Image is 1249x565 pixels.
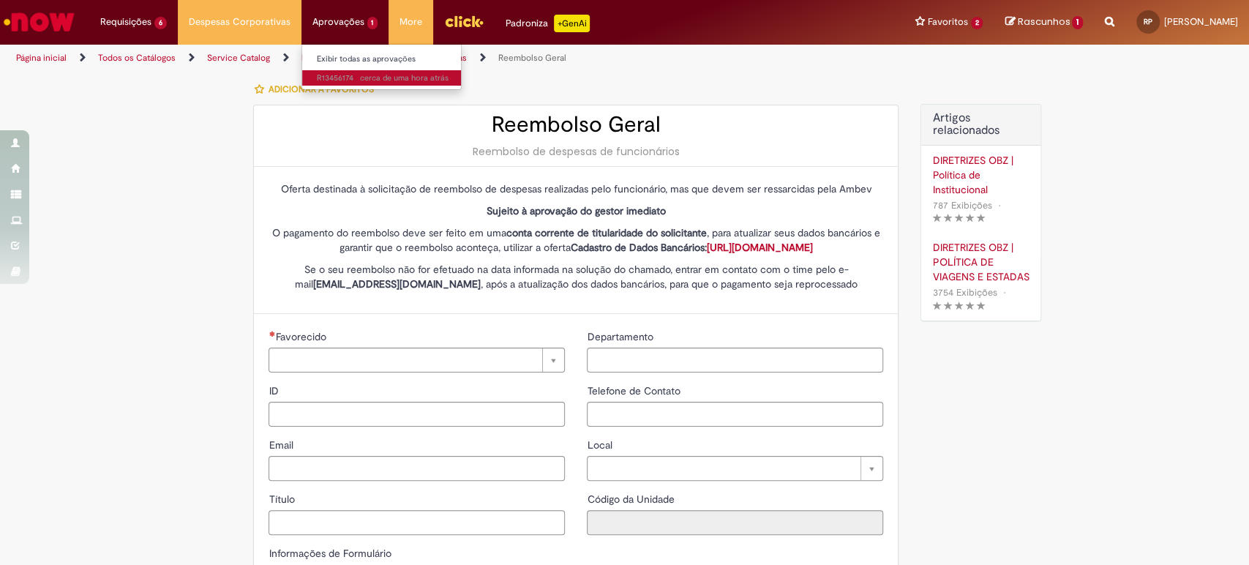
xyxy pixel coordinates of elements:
input: ID [269,402,565,427]
h2: Reembolso Geral [269,113,883,137]
a: Limpar campo Local [587,456,883,481]
input: Telefone de Contato [587,402,883,427]
span: Adicionar a Favoritos [268,83,373,95]
span: Local [587,438,615,452]
span: • [999,282,1008,302]
time: 28/08/2025 09:28:50 [360,72,449,83]
ul: Aprovações [301,44,462,90]
strong: conta corrente de titularidade do solicitante [506,226,707,239]
strong: Sujeito à aprovação do gestor imediato [487,204,666,217]
label: Somente leitura - Código da Unidade [587,492,677,506]
span: Necessários - Favorecido [275,330,329,343]
span: Rascunhos [1017,15,1070,29]
span: ID [269,384,281,397]
button: Adicionar a Favoritos [253,74,381,105]
span: Favoritos [928,15,968,29]
span: 1 [1072,16,1083,29]
strong: Cadastro de Dados Bancários: [571,241,813,254]
div: Padroniza [506,15,590,32]
span: More [400,15,422,29]
a: [URL][DOMAIN_NAME] [707,241,813,254]
span: Email [269,438,296,452]
span: Título [269,493,297,506]
span: Necessários [269,331,275,337]
span: 787 Exibições [932,199,991,212]
a: DIRETRIZES OBZ | Política de Institucional [932,153,1029,197]
a: Todos os Catálogos [98,52,176,64]
a: Limpar campo Favorecido [269,348,565,373]
label: Informações de Formulário [269,547,391,560]
span: 1 [367,17,378,29]
img: ServiceNow [1,7,77,37]
div: Reembolso de despesas de funcionários [269,144,883,159]
a: Reembolso Geral [498,52,566,64]
a: Exibir todas as aprovações [302,51,463,67]
span: RP [1144,17,1152,26]
span: cerca de uma hora atrás [360,72,449,83]
h3: Artigos relacionados [932,112,1029,138]
a: Service Catalog [207,52,270,64]
a: DIRETRIZES OBZ | POLÍTICA DE VIAGENS E ESTADAS [932,240,1029,284]
span: 2 [971,17,983,29]
a: Rascunhos [1005,15,1083,29]
a: Aberto R13456174 : [302,70,463,86]
span: Requisições [100,15,151,29]
p: +GenAi [554,15,590,32]
p: Oferta destinada à solicitação de reembolso de despesas realizadas pelo funcionário, mas que deve... [269,182,883,196]
a: Página inicial [16,52,67,64]
img: click_logo_yellow_360x200.png [444,10,484,32]
span: • [994,195,1003,215]
span: 3754 Exibições [932,286,997,299]
span: Departamento [587,330,656,343]
span: [PERSON_NAME] [1164,15,1238,28]
input: Código da Unidade [587,510,883,535]
span: Aprovações [312,15,364,29]
strong: [EMAIL_ADDRESS][DOMAIN_NAME] [313,277,481,291]
input: Departamento [587,348,883,373]
span: R13456174 [317,72,449,84]
span: Despesas Corporativas [189,15,290,29]
span: Somente leitura - Código da Unidade [587,493,677,506]
input: Título [269,510,565,535]
span: 6 [154,17,167,29]
p: Se o seu reembolso não for efetuado na data informada na solução do chamado, entrar em contato co... [269,262,883,291]
input: Email [269,456,565,481]
ul: Trilhas de página [11,45,822,72]
p: O pagamento do reembolso deve ser feito em uma , para atualizar seus dados bancários e garantir q... [269,225,883,255]
span: Telefone de Contato [587,384,683,397]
